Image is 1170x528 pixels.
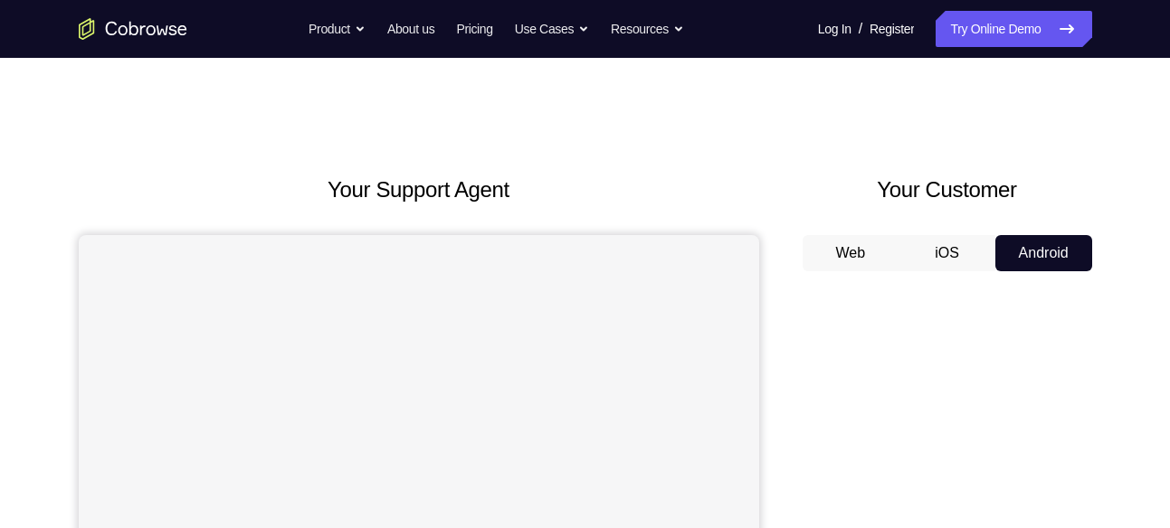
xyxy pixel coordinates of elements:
button: Product [309,11,366,47]
button: iOS [899,235,995,271]
button: Web [803,235,899,271]
a: Register [870,11,914,47]
a: Try Online Demo [936,11,1091,47]
button: Use Cases [515,11,589,47]
button: Resources [611,11,684,47]
h2: Your Support Agent [79,174,759,206]
a: Go to the home page [79,18,187,40]
button: Android [995,235,1092,271]
h2: Your Customer [803,174,1092,206]
a: Log In [818,11,851,47]
span: / [859,18,862,40]
a: About us [387,11,434,47]
a: Pricing [456,11,492,47]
